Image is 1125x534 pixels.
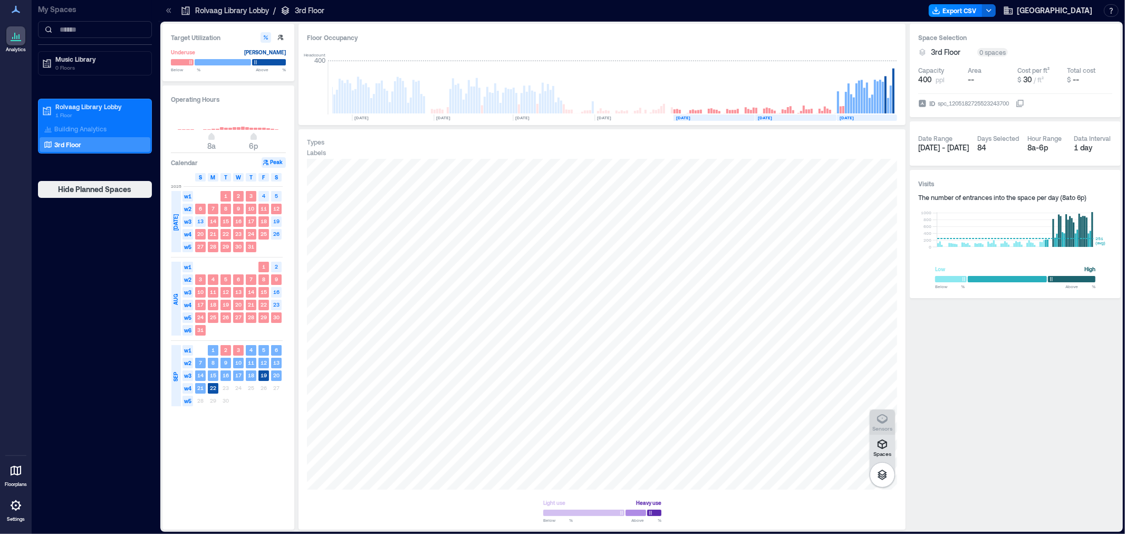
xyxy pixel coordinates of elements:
text: 14 [197,372,204,378]
span: Above % [256,66,286,73]
div: 1 day [1074,142,1113,153]
text: 18 [248,372,254,378]
a: Settings [3,493,28,526]
text: 27 [235,314,242,320]
text: 7 [211,205,215,212]
text: 5 [224,276,227,282]
text: 19 [273,218,280,224]
span: 3rd Floor [931,47,960,58]
span: w4 [182,300,193,310]
span: 8a [207,141,216,150]
p: / [273,5,276,16]
span: ID [929,98,935,109]
span: $ [1017,76,1021,83]
text: 6 [237,276,240,282]
div: Types [307,138,324,146]
span: S [199,173,202,182]
text: 22 [261,301,267,308]
span: 400 [918,74,931,85]
tspan: 0 [929,244,931,250]
p: Rolvaag Library Lobby [195,5,269,16]
text: 26 [273,231,280,237]
text: 11 [261,205,267,212]
text: 7 [199,359,202,366]
span: Above % [631,517,661,523]
text: [DATE] [676,115,690,120]
p: Building Analytics [54,125,107,133]
text: 17 [197,301,204,308]
text: 31 [197,327,204,333]
text: 18 [261,218,267,224]
text: 16 [273,289,280,295]
text: 23 [235,231,242,237]
text: 2 [224,347,227,353]
h3: Visits [918,178,1112,189]
text: 4 [211,276,215,282]
p: My Spaces [38,4,152,15]
text: 24 [197,314,204,320]
span: Below % [171,66,200,73]
a: Analytics [3,23,29,56]
text: 25 [210,314,216,320]
button: Export CSV [929,4,983,17]
text: 1 [262,263,265,270]
span: [DATE] [171,215,180,231]
text: 29 [223,243,229,250]
span: w5 [182,396,193,406]
text: 12 [261,359,267,366]
h3: Calendar [171,157,198,168]
p: Spaces [873,451,891,457]
span: w4 [182,383,193,394]
text: [DATE] [515,115,530,120]
text: 16 [223,372,229,378]
button: Spaces [870,435,895,460]
a: Floorplans [2,458,30,491]
button: Peak [262,157,286,168]
text: 29 [261,314,267,320]
button: Hide Planned Spaces [38,181,152,198]
text: 9 [224,359,227,366]
div: Days Selected [977,134,1019,142]
text: 20 [273,372,280,378]
text: 13 [197,218,204,224]
text: 9 [237,205,240,212]
text: 12 [273,205,280,212]
span: $ [1067,76,1071,83]
span: Above % [1065,283,1095,290]
text: 20 [235,301,242,308]
span: w5 [182,312,193,323]
text: 16 [235,218,242,224]
span: / ft² [1034,76,1044,83]
text: 5 [262,347,265,353]
text: 21 [210,231,216,237]
span: -- [1073,75,1079,84]
text: 17 [235,372,242,378]
text: 10 [248,205,254,212]
text: 26 [223,314,229,320]
text: [DATE] [840,115,854,120]
span: w2 [182,358,193,368]
text: 27 [197,243,204,250]
p: Sensors [872,425,892,432]
div: 8a - 6p [1027,142,1066,153]
span: w2 [182,204,193,214]
text: [DATE] [758,115,772,120]
div: 84 [977,142,1019,153]
span: S [275,173,278,182]
tspan: 400 [924,231,931,236]
div: [PERSON_NAME] [244,47,286,58]
text: 10 [235,359,242,366]
span: 30 [1023,75,1032,84]
text: 25 [261,231,267,237]
tspan: 1000 [921,211,931,216]
text: 15 [223,218,229,224]
tspan: 600 [924,224,931,229]
text: 14 [248,289,254,295]
div: Heavy use [636,498,661,508]
div: Date Range [918,134,953,142]
text: 8 [211,359,215,366]
text: [DATE] [354,115,369,120]
text: 23 [273,301,280,308]
p: Settings [7,516,25,522]
text: 5 [275,193,278,199]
